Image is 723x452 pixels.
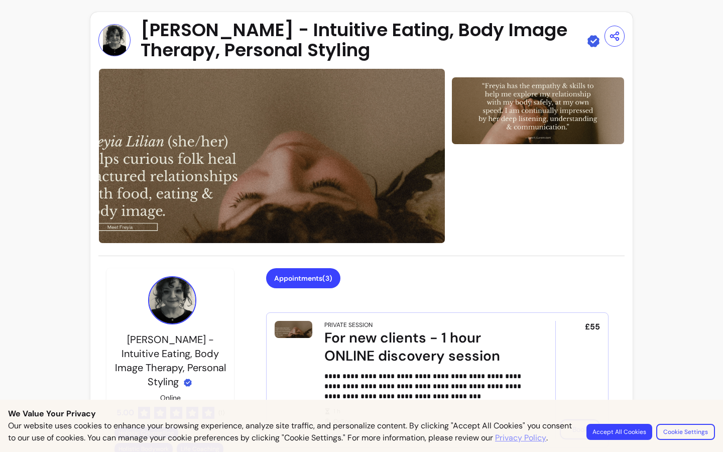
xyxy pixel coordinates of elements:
img: For new clients - 1 hour ONLINE discovery session [275,321,312,338]
div: Private Session [324,321,373,329]
button: Appointments(3) [266,268,340,288]
img: image-1 [451,77,625,145]
a: Privacy Policy [495,432,546,444]
span: £55 [585,321,600,333]
span: [PERSON_NAME] - Intuitive Eating, Body Image Therapy, Personal Styling [115,333,226,388]
div: For new clients - 1 hour ONLINE discovery session [324,329,527,365]
button: Cookie Settings [656,424,715,440]
img: Provider image [98,24,131,56]
p: We Value Your Privacy [8,408,715,420]
img: image-0 [98,68,445,244]
img: Provider image [148,276,196,324]
span: [PERSON_NAME] - Intuitive Eating, Body Image Therapy, Personal Styling [141,20,582,60]
p: Our website uses cookies to enhance your browsing experience, analyze site traffic, and personali... [8,420,574,444]
button: Accept All Cookies [586,424,652,440]
p: Online [160,393,181,403]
